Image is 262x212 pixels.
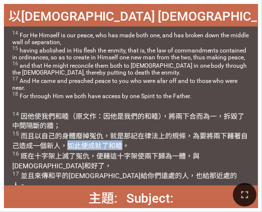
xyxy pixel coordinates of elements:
[12,152,237,200] wg846: 十字架上滅
[12,30,18,36] sup: 14
[12,112,248,200] wg4160: 兩下
[12,132,248,200] wg846: 身體
[12,30,249,100] span: For He Himself is our peace, who has made both one, and has broken down the middle wall of separa...
[12,172,237,200] wg1515: 的[DEMOGRAPHIC_DATA]給你們
[12,172,237,200] wg2097: 和平
[12,152,237,200] wg1520: 體
[12,152,237,200] wg1722: 一
[12,130,19,137] sup: 15
[12,142,237,200] wg2537: 人
[12,152,237,200] wg4983: ，與
[12,152,237,200] wg1223: 這十字架
[12,142,237,200] wg1438: 造成
[12,152,237,200] wg2189: ，便藉
[12,132,248,200] wg2443: 將兩下
[12,112,248,200] wg3089: 了中間隔斷
[12,132,248,200] wg1785: ，為要
[12,132,248,200] wg2189: ，就是那記在
[12,132,248,200] wg1722: 自己的
[12,142,237,200] wg444: ，如此便成就
[12,172,237,200] wg2064: 傳
[12,142,237,200] wg1520: 新
[12,76,18,81] sup: 17
[12,132,248,200] wg1722: 律法
[12,132,248,200] wg1378: 上的規條
[12,132,248,200] wg1722: 自己
[12,112,248,200] wg846: 使
[12,112,248,200] wg297: 合而為一
[12,132,248,200] wg4561: 廢掉
[12,112,248,200] wg1163: 他
[12,110,249,200] span: 因
[12,112,248,200] wg1515: （原文作：因他是我們的和睦），將
[12,152,237,200] wg615: 了冤仇
[12,152,237,200] wg4716: 使兩下
[12,162,237,200] wg2532: [DEMOGRAPHIC_DATA]
[12,152,237,200] wg297: 歸為
[12,61,18,66] sup: 16
[12,132,248,200] wg2673: 冤仇
[12,112,248,200] wg2076: 我們
[12,112,248,200] wg2257: 和睦
[12,142,237,200] wg4160: 了和睦
[12,170,19,177] sup: 17
[12,110,19,117] sup: 14
[12,150,19,157] sup: 16
[12,46,18,51] sup: 15
[12,132,248,200] wg1417: 藉著
[12,172,237,200] wg2532: 來
[12,91,18,97] sup: 18
[12,142,237,200] wg1515: 。 既在
[12,142,237,200] wg2936: 一個
[12,112,248,200] wg1520: ，拆毀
